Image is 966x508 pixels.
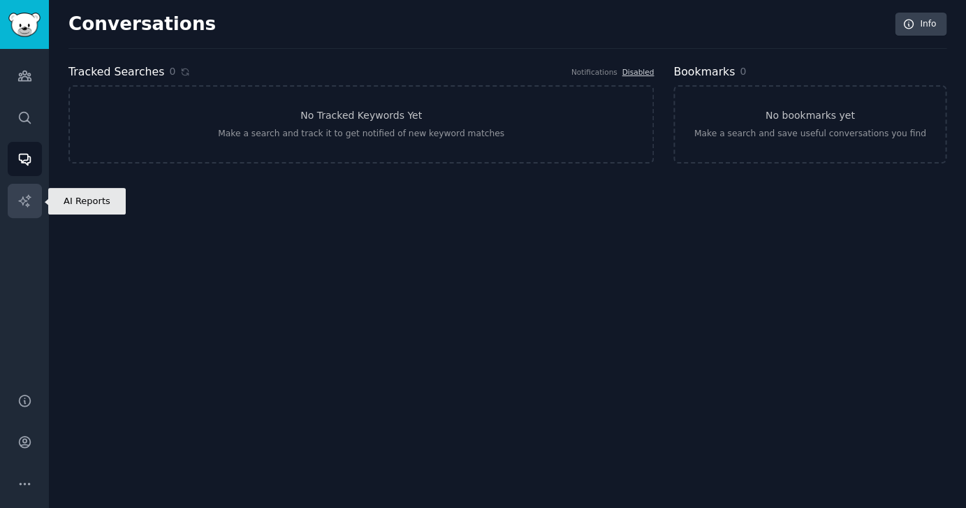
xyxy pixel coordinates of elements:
a: Info [895,13,946,36]
div: Make a search and save useful conversations you find [694,128,926,140]
a: No bookmarks yetMake a search and save useful conversations you find [673,85,946,164]
h2: Conversations [68,13,216,36]
div: Make a search and track it to get notified of new keyword matches [218,128,504,140]
span: 0 [169,64,175,79]
h2: Bookmarks [673,64,735,81]
img: GummySearch logo [8,13,41,37]
h3: No bookmarks yet [766,108,855,123]
a: No Tracked Keywords YetMake a search and track it to get notified of new keyword matches [68,85,654,164]
h2: Tracked Searches [68,64,164,81]
h3: No Tracked Keywords Yet [300,108,422,123]
span: 0 [740,66,746,77]
a: Disabled [622,68,654,76]
div: Notifications [571,67,617,77]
